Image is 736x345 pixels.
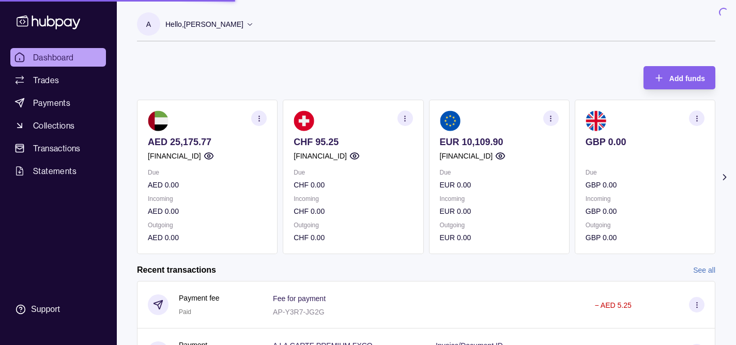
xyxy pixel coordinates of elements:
p: Outgoing [440,219,559,231]
p: Fee for payment [273,294,326,303]
img: ae [148,111,168,131]
p: Due [586,167,704,178]
p: AED 0.00 [148,232,267,243]
p: Due [294,167,412,178]
p: − AED 5.25 [595,301,632,309]
p: [FINANCIAL_ID] [294,150,347,162]
p: Incoming [440,193,559,205]
p: GBP 0.00 [586,179,704,191]
a: Dashboard [10,48,106,67]
div: Support [31,304,60,315]
a: Trades [10,71,106,89]
p: Incoming [586,193,704,205]
p: Incoming [294,193,412,205]
a: Support [10,299,106,320]
p: AED 0.00 [148,179,267,191]
span: Dashboard [33,51,74,64]
p: [FINANCIAL_ID] [148,150,201,162]
p: EUR 10,109.90 [440,136,559,148]
span: Transactions [33,142,81,154]
p: EUR 0.00 [440,206,559,217]
p: EUR 0.00 [440,179,559,191]
p: EUR 0.00 [440,232,559,243]
p: CHF 95.25 [294,136,412,148]
a: Collections [10,116,106,135]
span: Collections [33,119,74,132]
p: [FINANCIAL_ID] [440,150,493,162]
span: Trades [33,74,59,86]
p: Incoming [148,193,267,205]
span: Payments [33,97,70,109]
span: Add funds [669,74,705,83]
p: GBP 0.00 [586,232,704,243]
p: GBP 0.00 [586,206,704,217]
img: ch [294,111,314,131]
p: CHF 0.00 [294,206,412,217]
p: CHF 0.00 [294,179,412,191]
img: gb [586,111,606,131]
a: Transactions [10,139,106,158]
p: AED 25,175.77 [148,136,267,148]
p: Due [440,167,559,178]
span: Statements [33,165,76,177]
a: See all [693,264,715,276]
p: Outgoing [148,219,267,231]
a: Statements [10,162,106,180]
p: Outgoing [586,219,704,231]
p: GBP 0.00 [586,136,704,148]
p: AED 0.00 [148,206,267,217]
p: Outgoing [294,219,412,231]
a: Payments [10,93,106,112]
button: Add funds [643,66,715,89]
p: Payment fee [179,292,220,304]
p: Due [148,167,267,178]
h2: Recent transactions [137,264,216,276]
img: eu [440,111,461,131]
p: Hello, [PERSON_NAME] [165,19,243,30]
p: A [146,19,151,30]
p: CHF 0.00 [294,232,412,243]
span: Paid [179,308,191,316]
p: AP-Y3R7-JG2G [273,308,325,316]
